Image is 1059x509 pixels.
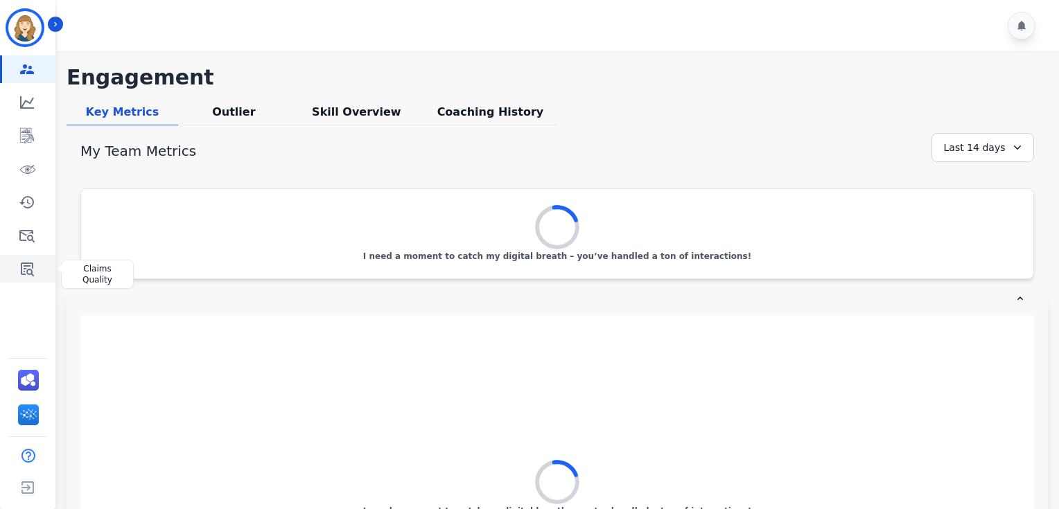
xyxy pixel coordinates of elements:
[67,65,1048,90] h1: Engagement
[423,104,557,125] div: Coaching History
[931,133,1034,162] div: Last 14 days
[67,104,178,125] div: Key Metrics
[178,104,290,125] div: Outlier
[290,104,423,125] div: Skill Overview
[8,11,42,44] img: Bordered avatar
[363,251,751,262] p: I need a moment to catch my digital breath – you’ve handled a ton of interactions!
[80,141,196,161] h1: My Team Metrics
